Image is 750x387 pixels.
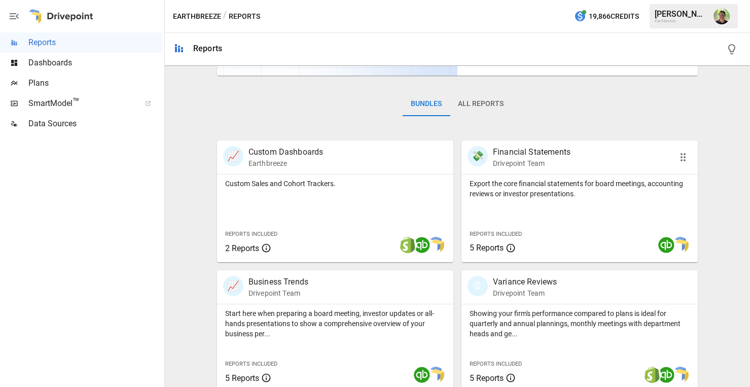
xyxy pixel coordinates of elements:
[470,179,690,199] p: Export the core financial statements for board meetings, accounting reviews or investor presentat...
[428,367,444,383] img: smart model
[470,243,504,253] span: 5 Reports
[468,276,488,296] div: 🗓
[223,146,243,166] div: 📈
[248,146,324,158] p: Custom Dashboards
[414,237,430,253] img: quickbooks
[225,231,277,237] span: Reports Included
[223,10,227,23] div: /
[225,243,259,253] span: 2 Reports
[225,308,445,339] p: Start here when preparing a board meeting, investor updates or all-hands presentations to show a ...
[493,146,570,158] p: Financial Statements
[450,92,512,116] button: All Reports
[713,8,730,24] img: Carl Henrickson
[428,237,444,253] img: smart model
[248,276,308,288] p: Business Trends
[658,367,674,383] img: quickbooks
[655,9,707,19] div: [PERSON_NAME]
[28,57,162,69] span: Dashboards
[470,231,522,237] span: Reports Included
[470,361,522,367] span: Reports Included
[493,158,570,168] p: Drivepoint Team
[73,96,80,109] span: ™
[470,308,690,339] p: Showing your firm's performance compared to plans is ideal for quarterly and annual plannings, mo...
[672,237,689,253] img: smart model
[225,179,445,189] p: Custom Sales and Cohort Trackers.
[173,10,221,23] button: Earthbreeze
[403,92,450,116] button: Bundles
[644,367,660,383] img: shopify
[28,118,162,130] span: Data Sources
[248,288,308,298] p: Drivepoint Team
[223,276,243,296] div: 📈
[655,19,707,23] div: Earthbreeze
[28,77,162,89] span: Plans
[28,37,162,49] span: Reports
[248,158,324,168] p: Earthbreeze
[707,2,736,30] button: Carl Henrickson
[225,361,277,367] span: Reports Included
[414,367,430,383] img: quickbooks
[468,146,488,166] div: 💸
[193,44,222,53] div: Reports
[570,7,643,26] button: 19,866Credits
[225,373,259,383] span: 5 Reports
[589,10,639,23] span: 19,866 Credits
[28,97,134,110] span: SmartModel
[658,237,674,253] img: quickbooks
[493,288,557,298] p: Drivepoint Team
[400,237,416,253] img: shopify
[493,276,557,288] p: Variance Reviews
[470,373,504,383] span: 5 Reports
[672,367,689,383] img: smart model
